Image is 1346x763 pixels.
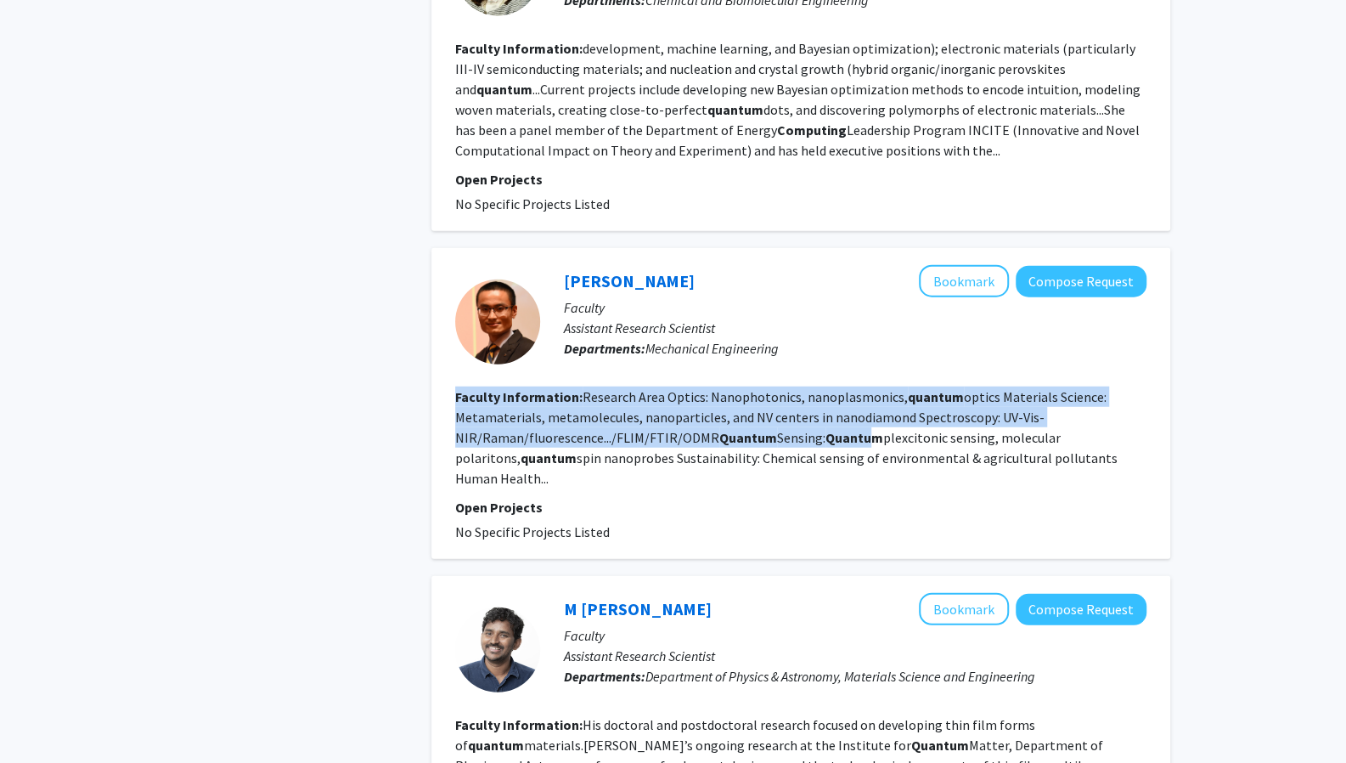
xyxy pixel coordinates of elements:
[645,668,1035,685] span: Department of Physics & Astronomy, Materials Science and Engineering
[645,340,779,357] span: Mechanical Engineering
[564,340,645,357] b: Departments:
[777,122,847,138] b: Computing
[919,593,1009,625] button: Add M Raju to Bookmarks
[911,737,969,754] b: Quantum
[919,265,1009,297] button: Add Peng Zheng to Bookmarks
[719,429,777,446] b: Quantum
[455,40,583,57] b: Faculty Information:
[455,497,1146,517] p: Open Projects
[455,169,1146,189] p: Open Projects
[455,195,610,212] span: No Specific Projects Listed
[908,388,964,405] b: quantum
[468,737,524,754] b: quantum
[564,270,695,291] a: [PERSON_NAME]
[564,318,1146,338] p: Assistant Research Scientist
[455,388,583,405] b: Faculty Information:
[564,668,645,685] b: Departments:
[564,646,1146,666] p: Assistant Research Scientist
[455,523,610,540] span: No Specific Projects Listed
[564,297,1146,318] p: Faculty
[707,101,763,118] b: quantum
[1016,594,1146,625] button: Compose Request to M Raju
[455,388,1118,487] fg-read-more: Research Area Optics: Nanophotonics, nanoplasmonics, optics Materials Science: Metamaterials, met...
[455,716,583,733] b: Faculty Information:
[564,625,1146,646] p: Faculty
[1016,266,1146,297] button: Compose Request to Peng Zheng
[825,429,883,446] b: Quantum
[521,449,577,466] b: quantum
[13,687,72,750] iframe: Chat
[564,598,712,619] a: M [PERSON_NAME]
[476,81,532,98] b: quantum
[455,40,1140,159] fg-read-more: development, machine learning, and Bayesian optimization); electronic materials (particularly III...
